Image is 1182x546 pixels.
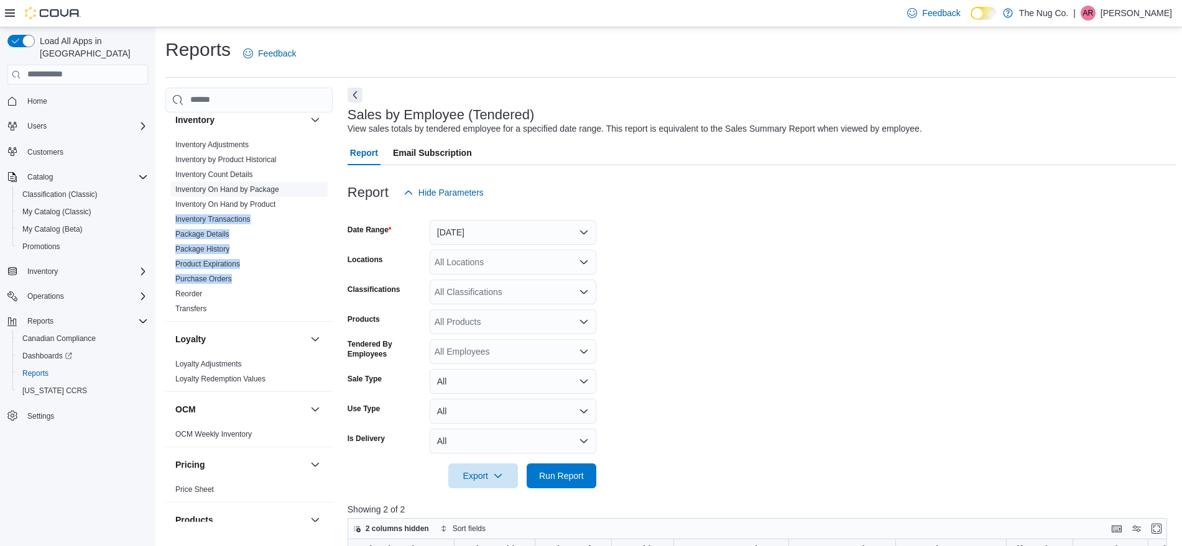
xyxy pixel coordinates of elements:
span: Settings [27,411,54,421]
div: OCM [165,427,333,447]
button: Users [22,119,52,134]
span: Settings [22,408,148,424]
button: [DATE] [430,220,596,245]
label: Products [348,314,380,324]
input: Dark Mode [971,7,997,20]
span: Loyalty Adjustments [175,359,242,369]
span: Washington CCRS [17,383,148,398]
span: Dark Mode [971,20,971,20]
span: Inventory On Hand by Package [175,184,279,194]
button: Display options [1129,521,1144,536]
span: Operations [27,291,64,301]
a: Promotions [17,239,65,254]
button: Inventory [2,263,153,280]
a: Purchase Orders [175,275,232,283]
span: Sort fields [453,524,486,534]
span: Feedback [922,7,960,19]
span: Inventory [22,264,148,279]
button: Operations [22,289,69,304]
button: Operations [2,288,153,305]
span: Classification (Classic) [17,187,148,202]
label: Is Delivery [348,434,385,444]
span: 2 columns hidden [366,524,429,534]
a: OCM Weekly Inventory [175,430,252,439]
span: Reorder [175,289,202,299]
label: Date Range [348,225,392,235]
a: Inventory Transactions [175,215,251,224]
button: Products [175,514,305,526]
p: [PERSON_NAME] [1101,6,1172,20]
button: Canadian Compliance [12,330,153,347]
a: Canadian Compliance [17,331,101,346]
button: All [430,369,596,394]
a: My Catalog (Classic) [17,204,96,219]
a: [US_STATE] CCRS [17,383,92,398]
span: Inventory Adjustments [175,140,249,150]
div: Pricing [165,482,333,502]
a: Inventory On Hand by Product [175,200,275,209]
span: Promotions [22,242,60,252]
a: Loyalty Redemption Values [175,375,265,383]
span: My Catalog (Beta) [22,224,83,234]
span: Package Details [175,229,229,239]
button: Settings [2,407,153,425]
div: Inventory [165,137,333,321]
span: Feedback [258,47,296,60]
div: Alex Roerick [1081,6,1096,20]
button: Loyalty [175,333,305,345]
button: Keyboard shortcuts [1109,521,1124,536]
button: My Catalog (Beta) [12,221,153,238]
div: View sales totals by tendered employee for a specified date range. This report is equivalent to t... [348,122,922,135]
a: My Catalog (Beta) [17,222,88,237]
span: Dashboards [17,348,148,363]
span: Home [22,93,148,109]
a: Package History [175,245,229,253]
a: Inventory Adjustments [175,140,249,149]
button: Open list of options [579,347,589,357]
a: Loyalty Adjustments [175,360,242,368]
button: 2 columns hidden [348,521,434,536]
span: Catalog [22,170,148,184]
span: Price Sheet [175,485,214,494]
button: Loyalty [308,332,323,347]
span: Product Expirations [175,259,240,269]
button: Pricing [308,457,323,472]
a: Dashboards [12,347,153,365]
a: Transfers [175,304,206,313]
span: Canadian Compliance [22,334,96,344]
button: Pricing [175,458,305,471]
h3: Report [348,185,389,200]
span: Users [22,119,148,134]
span: OCM Weekly Inventory [175,429,252,439]
a: Feedback [238,41,301,66]
button: Open list of options [579,287,589,297]
label: Sale Type [348,374,382,384]
label: Tendered By Employees [348,339,425,359]
span: Catalog [27,172,53,182]
button: Promotions [12,238,153,255]
a: Dashboards [17,348,77,363]
div: Loyalty [165,357,333,391]
a: Reorder [175,289,202,298]
img: Cova [25,7,81,19]
span: Canadian Compliance [17,331,148,346]
button: OCM [308,402,323,417]
button: Hide Parameters [399,180,489,205]
a: Product Expirations [175,260,240,268]
button: Inventory [308,112,323,127]
button: Reports [12,365,153,382]
button: Users [2,117,153,135]
span: Inventory [27,266,58,276]
p: Showing 2 of 2 [348,503,1176,516]
button: Catalog [2,168,153,186]
h3: OCM [175,403,196,416]
button: OCM [175,403,305,416]
span: Hide Parameters [418,186,484,199]
button: Open list of options [579,317,589,327]
a: Reports [17,366,53,381]
span: Operations [22,289,148,304]
p: | [1073,6,1076,20]
span: My Catalog (Classic) [17,204,148,219]
button: [US_STATE] CCRS [12,382,153,399]
span: Home [27,96,47,106]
